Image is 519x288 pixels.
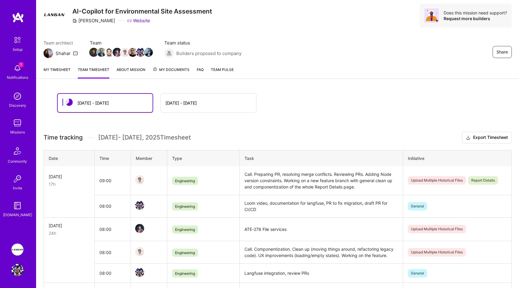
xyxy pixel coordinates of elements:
div: [DATE] [49,222,90,229]
img: Community [10,144,25,158]
div: Request more builders [444,16,507,21]
div: Discovery [9,102,26,109]
img: Team Member Avatar [144,48,153,57]
img: Team Member Avatar [120,48,129,57]
i: icon Mail [73,51,78,56]
a: Team Member Avatar [136,175,144,185]
a: Team Member Avatar [136,267,144,277]
span: Team Pulse [211,67,234,72]
a: Team Member Avatar [113,47,121,57]
img: Invite [11,173,23,185]
a: Team Member Avatar [136,247,144,257]
div: Invite [13,185,22,191]
img: Team Architect [44,48,53,58]
h3: AI-Copilot for Environmental Site Assessment [72,8,212,15]
a: Team Member Avatar [136,200,144,210]
img: User Avatar [11,264,23,276]
a: Team Member Avatar [137,47,144,57]
img: Avatar [424,8,439,23]
span: Team status [164,40,241,46]
img: guide book [11,200,23,212]
span: My Documents [153,66,190,73]
span: [DATE] - [DATE] , 2025 Timesheet [98,134,191,141]
img: Team Member Avatar [97,48,106,57]
span: General [408,202,427,210]
span: Team architect [44,40,78,46]
span: Report Details [468,176,498,185]
th: Date [44,150,95,166]
td: 08:00 [95,264,131,283]
i: icon CompanyGray [72,18,77,23]
a: Team Pulse [211,66,234,78]
a: Langan: AI-Copilot for Environmental Site Assessment [10,244,25,256]
img: Team Member Avatar [113,48,122,57]
div: [PERSON_NAME] [72,17,115,24]
button: Export Timesheet [462,132,512,144]
img: Team Member Avatar [135,175,144,184]
td: 08:00 [95,241,131,264]
img: Team Member Avatar [135,268,144,277]
div: 24h [49,230,90,236]
img: Team Member Avatar [105,48,114,57]
a: Team Member Avatar [98,47,105,57]
span: Engineering [172,177,198,185]
a: Team Member Avatar [121,47,129,57]
td: Loom video, documentation for langfuse, PR to fix migration, draft PR for CI/CD [240,195,403,217]
div: [DATE] - [DATE] [165,100,197,106]
th: Initiative [403,150,511,166]
td: Call. Componentization. Clean up (moving things around, refactoring legacy code). UX improvements... [240,241,403,264]
div: Notifications [7,74,28,81]
img: logo [12,12,24,23]
a: Team Member Avatar [129,47,137,57]
span: General [408,269,427,277]
img: teamwork [11,117,23,129]
img: Team Member Avatar [89,48,98,57]
span: Upload Multiple Historical Files [408,225,466,233]
div: [DATE] - [DATE] [77,100,109,106]
div: 17h [49,181,90,187]
span: Time tracking [44,134,83,141]
span: Builders proposed to company [176,50,241,57]
div: [DATE] [49,173,90,180]
a: About Mission [117,66,145,78]
span: Engineering [172,202,198,210]
div: Setup [13,46,23,53]
td: 08:00 [95,195,131,217]
th: Type [167,150,240,166]
span: Engineering [172,269,198,277]
div: Does this mission need support? [444,10,507,16]
a: User Avatar [10,264,25,276]
img: Langan: AI-Copilot for Environmental Site Assessment [11,244,23,256]
td: 08:00 [95,217,131,241]
img: Team Member Avatar [136,48,145,57]
div: Shahar [56,50,71,57]
a: Team Member Avatar [144,47,152,57]
a: Team timesheet [78,66,109,78]
span: Upload Multiple Historical Files [408,248,466,256]
img: bell [11,62,23,74]
img: Builders proposed to company [164,48,174,58]
span: Engineering [172,225,198,234]
td: Langfuse integration, review PRs [240,264,403,283]
img: Team Member Avatar [128,48,137,57]
span: Upload Multiple Historical Files [408,176,466,185]
img: discovery [11,90,23,102]
div: Missions [10,129,25,135]
span: 1 [19,62,23,67]
button: Share [493,46,512,58]
th: Time [95,150,131,166]
a: My timesheet [44,66,71,78]
a: Website [127,17,150,24]
a: Team Member Avatar [90,47,98,57]
td: Call. Preparing PR, resolving merge conflicts. Reviewing PRs. Adding Node version constraints. Wo... [240,166,403,195]
img: Team Member Avatar [135,224,144,233]
img: Company Logo [44,4,65,25]
a: FAQ [197,66,204,78]
td: 09:00 [95,166,131,195]
th: Task [240,150,403,166]
a: Team Member Avatar [136,223,144,234]
th: Member [131,150,167,166]
img: Team Member Avatar [135,247,144,256]
img: setup [11,34,24,46]
div: Community [8,158,27,164]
